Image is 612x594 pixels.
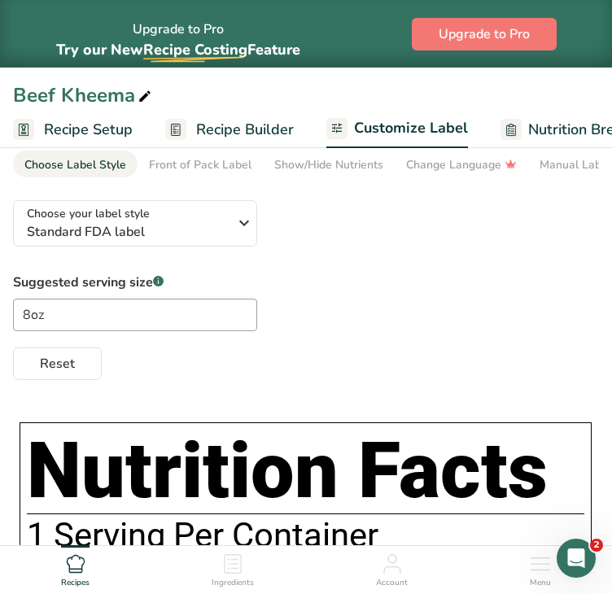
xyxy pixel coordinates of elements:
[412,18,557,50] button: Upgrade to Pro
[24,156,126,173] div: Choose Label Style
[354,117,468,139] span: Customize Label
[212,577,254,589] span: Ingredients
[27,430,584,514] h1: Nutrition Facts
[406,156,517,173] div: Change Language
[61,577,90,589] span: Recipes
[44,119,133,141] span: Recipe Setup
[56,40,300,59] span: Try our New Feature
[56,7,300,61] div: Upgrade to Pro
[13,200,257,247] button: Choose your label style Standard FDA label
[274,156,383,173] div: Show/Hide Nutrients
[530,577,551,589] span: Menu
[326,110,468,149] a: Customize Label
[165,111,294,148] a: Recipe Builder
[40,354,75,373] span: Reset
[590,539,603,552] span: 2
[557,539,596,578] iframe: Intercom live chat
[196,119,294,141] span: Recipe Builder
[376,577,408,589] span: Account
[27,518,584,554] div: 1 Serving Per Container
[61,546,90,590] a: Recipes
[13,273,257,292] label: Suggested serving size
[439,24,530,44] span: Upgrade to Pro
[13,347,102,380] button: Reset
[149,156,251,173] div: Front of Pack Label
[212,546,254,590] a: Ingredients
[27,222,234,242] span: Standard FDA label
[27,205,150,222] span: Choose your label style
[376,546,408,590] a: Account
[143,40,247,59] span: Recipe Costing
[13,81,155,110] div: Beef Kheema
[13,111,133,148] a: Recipe Setup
